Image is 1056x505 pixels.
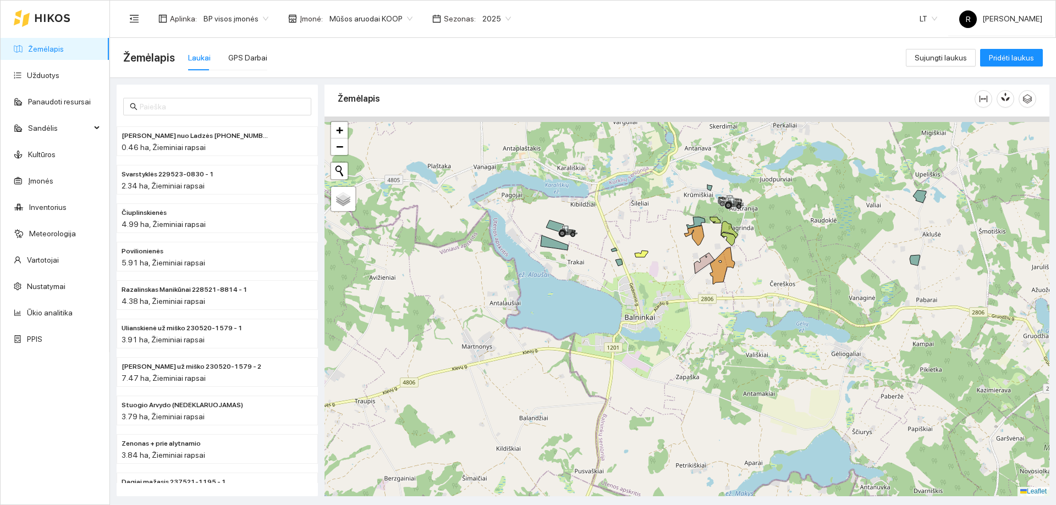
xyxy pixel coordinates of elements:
span: Povilionienės [122,246,163,257]
span: 4.38 ha, Žieminiai rapsai [122,297,205,306]
span: − [336,140,343,153]
a: PPIS [27,335,42,343]
span: 3.79 ha, Žieminiai rapsai [122,412,205,421]
span: Čiuplinskienės [122,208,167,218]
div: Žemėlapis [338,83,975,114]
a: Įmonės [28,176,53,185]
span: Paškevičiaus Felikso nuo Ladzės (2) 229525-2470 - 2 [122,131,269,141]
span: Dagiai mažasis 237521-1195 - 1 [122,477,226,487]
button: Initiate a new search [331,163,348,179]
a: Užduotys [27,71,59,80]
span: Svarstyklės 229523-0830 - 1 [122,169,214,180]
span: R [966,10,971,28]
span: 2.34 ha, Žieminiai rapsai [122,181,205,190]
span: Pridėti laukus [989,52,1034,64]
span: Žemėlapis [123,49,175,66]
span: menu-fold [129,14,139,24]
a: Vartotojai [27,256,59,264]
span: Aplinka : [170,13,197,25]
span: Razalinskas Manikūnai 228521-8814 - 1 [122,285,248,295]
span: Zenonas + prie alytnamio [122,439,201,449]
a: Panaudoti resursai [28,97,91,106]
a: Nustatymai [27,282,65,291]
span: shop [288,14,297,23]
span: 4.99 ha, Žieminiai rapsai [122,220,206,229]
a: Sujungti laukus [906,53,976,62]
span: search [130,103,137,110]
span: Sezonas : [444,13,476,25]
span: Sujungti laukus [915,52,967,64]
a: Ūkio analitika [27,308,73,317]
button: Sujungti laukus [906,49,976,66]
a: Zoom in [331,122,348,138]
span: 3.91 ha, Žieminiai rapsai [122,335,205,344]
span: Ulianskienė už miško 230520-1579 - 1 [122,323,243,334]
span: Mūšos aruodai KOOP [329,10,413,27]
div: Laukai [188,52,211,64]
a: Kultūros [28,150,56,159]
a: Zoom out [331,138,348,155]
span: calendar [432,14,441,23]
span: Sandėlis [28,117,91,139]
span: Stuogio Arvydo (NEDEKLARUOJAMAS) [122,400,243,410]
button: menu-fold [123,8,145,30]
button: column-width [975,90,992,108]
span: 7.47 ha, Žieminiai rapsai [122,374,206,382]
span: layout [158,14,167,23]
a: Pridėti laukus [980,53,1043,62]
a: Žemėlapis [28,45,64,53]
input: Paieška [140,101,305,113]
a: Leaflet [1020,487,1047,495]
span: 3.84 ha, Žieminiai rapsai [122,451,205,459]
a: Meteorologija [29,229,76,238]
span: BP visos įmonės [204,10,268,27]
button: Pridėti laukus [980,49,1043,66]
span: 0.46 ha, Žieminiai rapsai [122,143,206,152]
a: Layers [331,187,355,211]
span: + [336,123,343,137]
span: Įmonė : [300,13,323,25]
span: column-width [975,95,992,103]
span: Nakvosienė už miško 230520-1579 - 2 [122,362,261,372]
span: LT [920,10,937,27]
a: Inventorius [29,203,67,212]
span: 2025 [482,10,511,27]
span: 5.91 ha, Žieminiai rapsai [122,258,205,267]
span: [PERSON_NAME] [959,14,1042,23]
div: GPS Darbai [228,52,267,64]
